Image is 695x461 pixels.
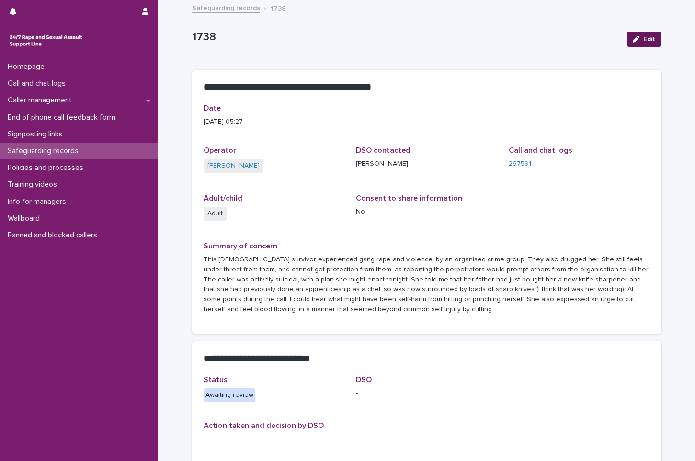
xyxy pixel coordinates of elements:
p: End of phone call feedback form [4,113,123,122]
a: Safeguarding records [192,2,260,13]
span: Edit [643,36,655,43]
p: [PERSON_NAME] [356,159,497,169]
p: 1738 [271,2,286,13]
p: Safeguarding records [4,146,86,156]
span: Date [204,104,221,112]
p: Training videos [4,180,65,189]
span: Adult/child [204,194,242,202]
p: Signposting links [4,130,70,139]
p: 1738 [192,30,619,44]
img: rhQMoQhaT3yELyF149Cw [8,31,84,50]
span: DSO [356,376,372,383]
span: Consent to share information [356,194,462,202]
p: Caller management [4,96,80,105]
span: Summary of concern [204,242,277,250]
span: DSO contacted [356,146,410,154]
p: Wallboard [4,214,47,223]
p: - [356,388,497,398]
a: [PERSON_NAME] [207,161,260,171]
p: No [356,207,497,217]
span: Call and chat logs [509,146,572,154]
p: Homepage [4,62,52,71]
button: Edit [627,32,661,47]
span: Operator [204,146,236,154]
p: [DATE] 05:27 [204,117,650,127]
span: Adult [204,207,227,221]
p: This [DEMOGRAPHIC_DATA] survivor experienced gang rape and violence, by an organised crime group.... [204,255,650,315]
span: Status [204,376,228,383]
p: Call and chat logs [4,79,73,88]
p: - [204,434,650,444]
a: 267591 [509,159,531,169]
span: Action taken and decision by DSO [204,422,324,429]
div: Awaiting review [204,388,255,402]
p: Policies and processes [4,163,91,172]
p: Info for managers [4,197,74,206]
p: Banned and blocked callers [4,231,105,240]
